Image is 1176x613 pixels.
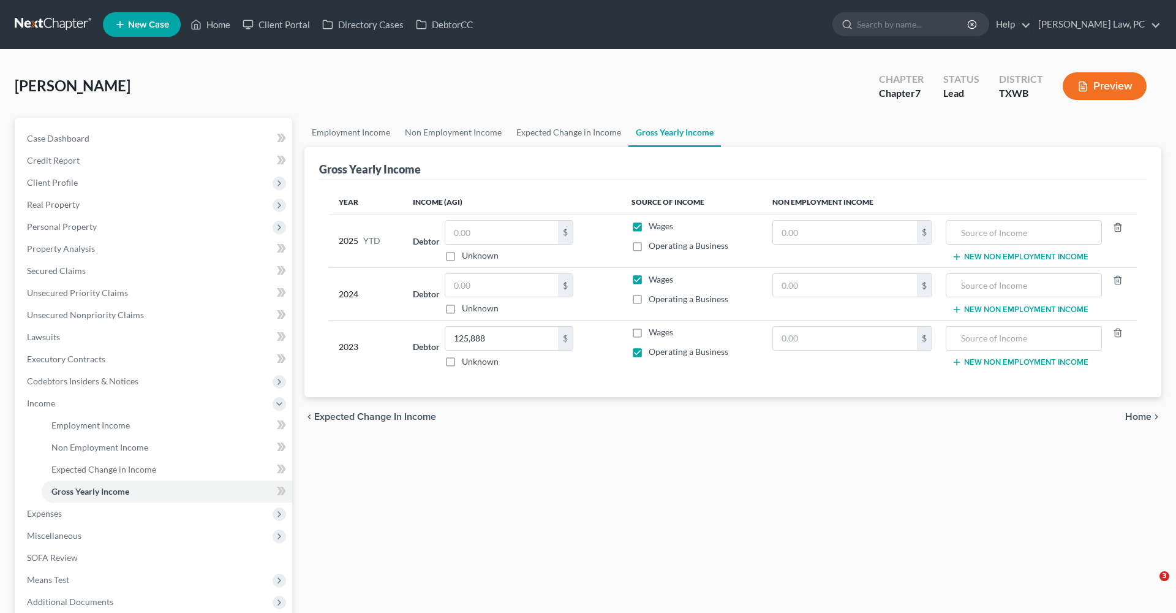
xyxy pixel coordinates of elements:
[857,13,969,36] input: Search by name...
[27,574,69,585] span: Means Test
[413,340,440,353] label: Debtor
[51,442,148,452] span: Non Employment Income
[17,260,292,282] a: Secured Claims
[445,327,558,350] input: 0.00
[17,150,292,172] a: Credit Report
[339,326,393,368] div: 2023
[304,412,436,422] button: chevron_left Expected Change in Income
[15,77,130,94] span: [PERSON_NAME]
[413,235,440,248] label: Debtor
[649,221,673,231] span: Wages
[27,221,97,232] span: Personal Property
[773,221,917,244] input: 0.00
[952,274,1095,297] input: Source of Income
[410,13,479,36] a: DebtorCC
[27,596,113,607] span: Additional Documents
[649,327,673,337] span: Wages
[1032,13,1161,36] a: [PERSON_NAME] Law, PC
[773,274,917,297] input: 0.00
[879,72,924,86] div: Chapter
[509,118,628,147] a: Expected Change in Income
[27,133,89,143] span: Case Dashboard
[314,412,436,422] span: Expected Change in Income
[649,346,728,357] span: Operating a Business
[236,13,316,36] a: Client Portal
[27,552,78,563] span: SOFA Review
[917,327,932,350] div: $
[999,72,1043,86] div: District
[990,13,1031,36] a: Help
[27,332,60,342] span: Lawsuits
[363,235,380,247] span: YTD
[952,252,1088,262] button: New Non Employment Income
[27,354,105,364] span: Executory Contracts
[445,274,558,297] input: 0.00
[952,305,1088,314] button: New Non Employment Income
[952,357,1088,367] button: New Non Employment Income
[943,72,979,86] div: Status
[128,20,169,29] span: New Case
[27,530,81,541] span: Miscellaneous
[17,348,292,370] a: Executory Contracts
[952,327,1095,350] input: Source of Income
[27,265,86,276] span: Secured Claims
[316,13,410,36] a: Directory Cases
[27,199,80,210] span: Real Property
[17,547,292,569] a: SOFA Review
[462,356,499,368] label: Unknown
[915,87,921,99] span: 7
[558,327,573,350] div: $
[917,221,932,244] div: $
[1125,412,1161,422] button: Home chevron_right
[184,13,236,36] a: Home
[27,243,95,254] span: Property Analysis
[42,436,292,459] a: Non Employment Income
[773,327,917,350] input: 0.00
[27,177,78,188] span: Client Profile
[622,190,763,215] th: Source of Income
[27,376,138,386] span: Codebtors Insiders & Notices
[42,459,292,481] a: Expected Change in Income
[27,310,144,320] span: Unsecured Nonpriority Claims
[879,86,924,101] div: Chapter
[1151,412,1161,422] i: chevron_right
[17,304,292,326] a: Unsecured Nonpriority Claims
[51,420,130,430] span: Employment Income
[339,220,393,262] div: 2025
[558,274,573,297] div: $
[51,486,129,497] span: Gross Yearly Income
[558,221,573,244] div: $
[339,273,393,315] div: 2024
[51,464,156,474] span: Expected Change in Income
[462,249,499,262] label: Unknown
[1134,571,1164,601] iframe: Intercom live chat
[17,282,292,304] a: Unsecured Priority Claims
[17,326,292,348] a: Lawsuits
[304,412,314,422] i: chevron_left
[943,86,979,101] div: Lead
[42,481,292,503] a: Gross Yearly Income
[462,302,499,314] label: Unknown
[17,238,292,260] a: Property Analysis
[17,128,292,150] a: Case Dashboard
[649,240,728,251] span: Operating a Business
[445,221,558,244] input: 0.00
[763,190,1137,215] th: Non Employment Income
[952,221,1095,244] input: Source of Income
[1159,571,1169,581] span: 3
[649,274,673,284] span: Wages
[27,508,62,519] span: Expenses
[27,155,80,166] span: Credit Report
[413,287,440,300] label: Debtor
[649,294,728,304] span: Operating a Business
[319,162,421,177] div: Gross Yearly Income
[27,287,128,298] span: Unsecured Priority Claims
[917,274,932,297] div: $
[304,118,398,147] a: Employment Income
[403,190,621,215] th: Income (AGI)
[1125,412,1151,422] span: Home
[398,118,509,147] a: Non Employment Income
[628,118,721,147] a: Gross Yearly Income
[329,190,403,215] th: Year
[1063,72,1147,100] button: Preview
